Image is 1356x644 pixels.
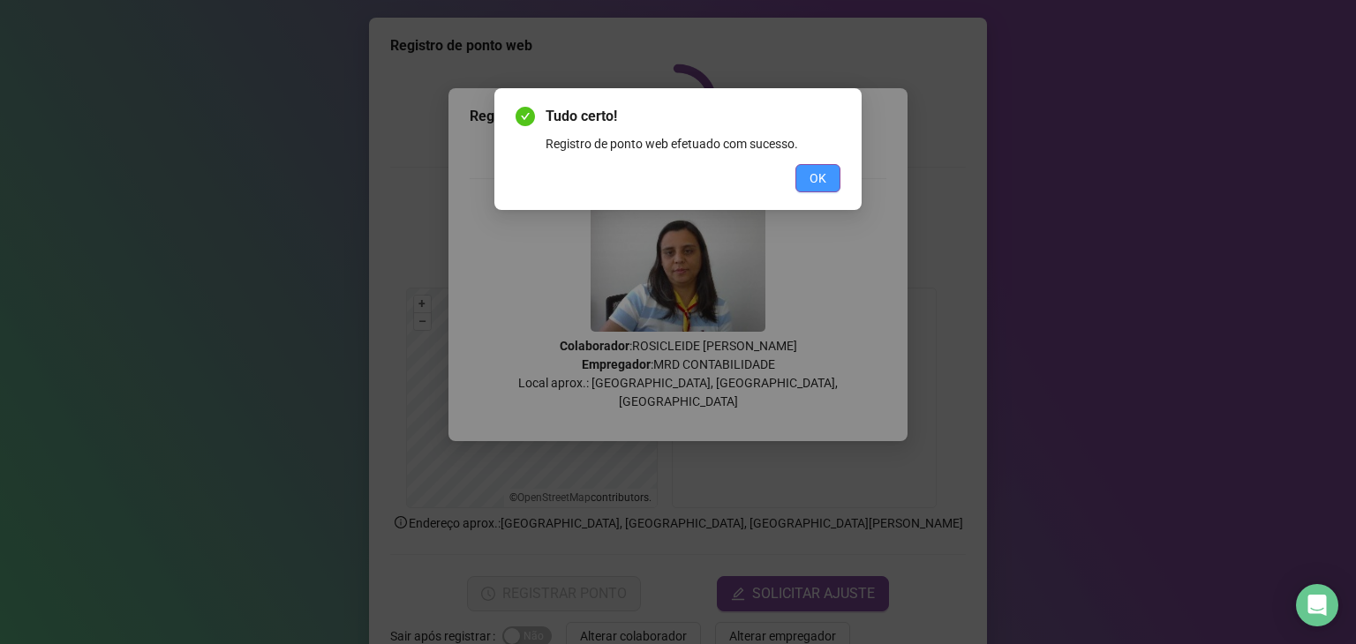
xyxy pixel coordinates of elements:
[810,168,826,188] span: OK
[795,164,840,192] button: OK
[546,106,840,127] span: Tudo certo!
[516,107,535,126] span: check-circle
[1296,584,1338,626] div: Open Intercom Messenger
[546,134,840,154] div: Registro de ponto web efetuado com sucesso.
